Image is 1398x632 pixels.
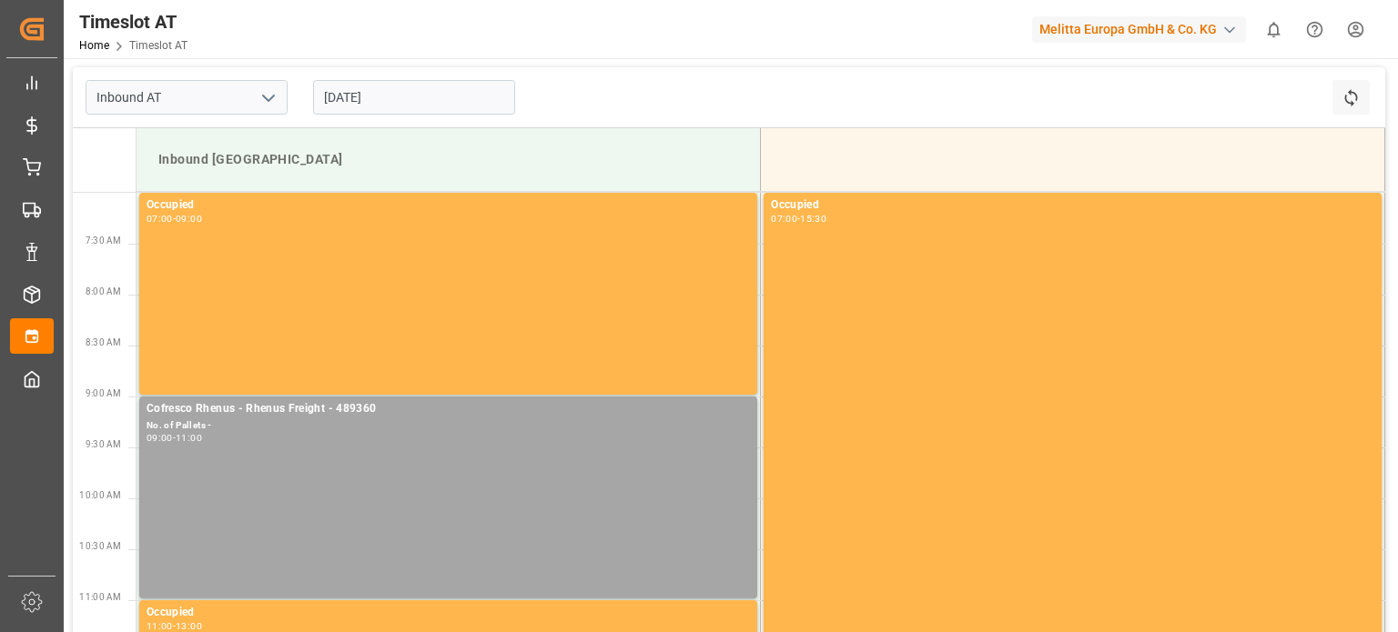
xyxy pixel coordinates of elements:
[151,143,745,176] div: Inbound [GEOGRAPHIC_DATA]
[176,434,202,442] div: 11:00
[771,196,1374,215] div: Occupied
[176,622,202,630] div: 13:00
[147,604,750,622] div: Occupied
[79,541,121,551] span: 10:30 AM
[173,622,176,630] div: -
[1032,12,1253,46] button: Melitta Europa GmbH & Co. KG
[79,490,121,500] span: 10:00 AM
[147,196,750,215] div: Occupied
[176,215,202,223] div: 09:00
[79,592,121,602] span: 11:00 AM
[1032,16,1246,43] div: Melitta Europa GmbH & Co. KG
[147,622,173,630] div: 11:00
[797,215,800,223] div: -
[800,215,826,223] div: 15:30
[86,80,288,115] input: Type to search/select
[1294,9,1335,50] button: Help Center
[147,215,173,223] div: 07:00
[254,84,281,112] button: open menu
[86,388,121,398] span: 9:00 AM
[771,215,797,223] div: 07:00
[313,80,515,115] input: DD-MM-YYYY
[86,439,121,449] span: 9:30 AM
[86,337,121,347] span: 8:30 AM
[147,434,173,442] div: 09:00
[86,286,121,296] span: 8:00 AM
[173,434,176,442] div: -
[79,39,109,52] a: Home
[173,215,176,223] div: -
[1253,9,1294,50] button: show 0 new notifications
[147,400,750,418] div: Cofresco Rhenus - Rhenus Freight - 489360
[86,236,121,246] span: 7:30 AM
[79,8,187,35] div: Timeslot AT
[147,418,750,434] div: No. of Pallets -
